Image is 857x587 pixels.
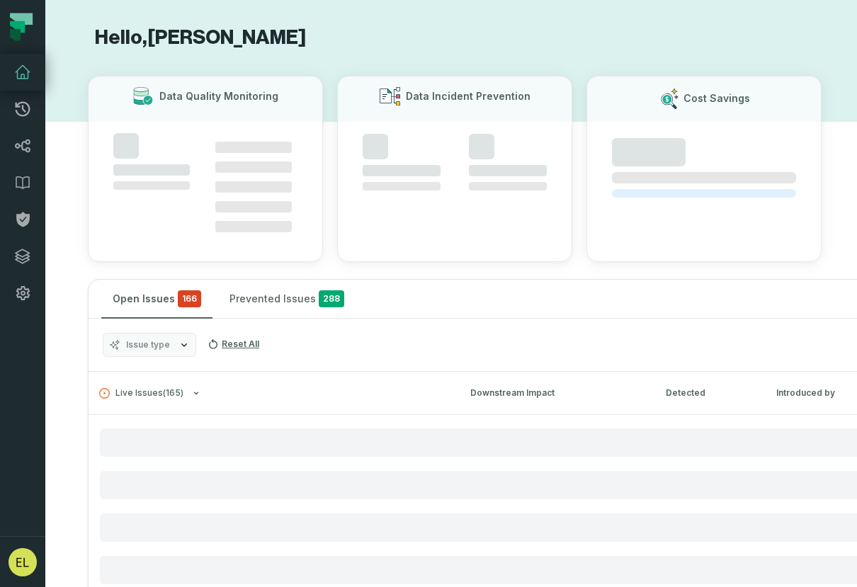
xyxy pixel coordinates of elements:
img: avatar of Eddie Lam [8,548,37,576]
div: Downstream Impact [470,387,640,399]
button: Reset All [202,333,265,355]
button: Cost Savings [586,76,822,262]
span: critical issues and errors combined [178,290,201,307]
button: Data Incident Prevention [337,76,572,262]
h1: Hello, [PERSON_NAME] [88,25,815,50]
button: Live Issues(165) [99,388,445,399]
div: Detected [666,387,751,399]
button: Open Issues [101,280,212,318]
span: Issue type [126,339,170,351]
button: Issue type [103,333,196,357]
h3: Cost Savings [683,91,750,106]
button: Prevented Issues [218,280,356,318]
span: 288 [319,290,344,307]
h3: Data Quality Monitoring [159,89,278,103]
button: Data Quality Monitoring [88,76,323,262]
span: Live Issues ( 165 ) [99,388,183,399]
h3: Data Incident Prevention [406,89,530,103]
